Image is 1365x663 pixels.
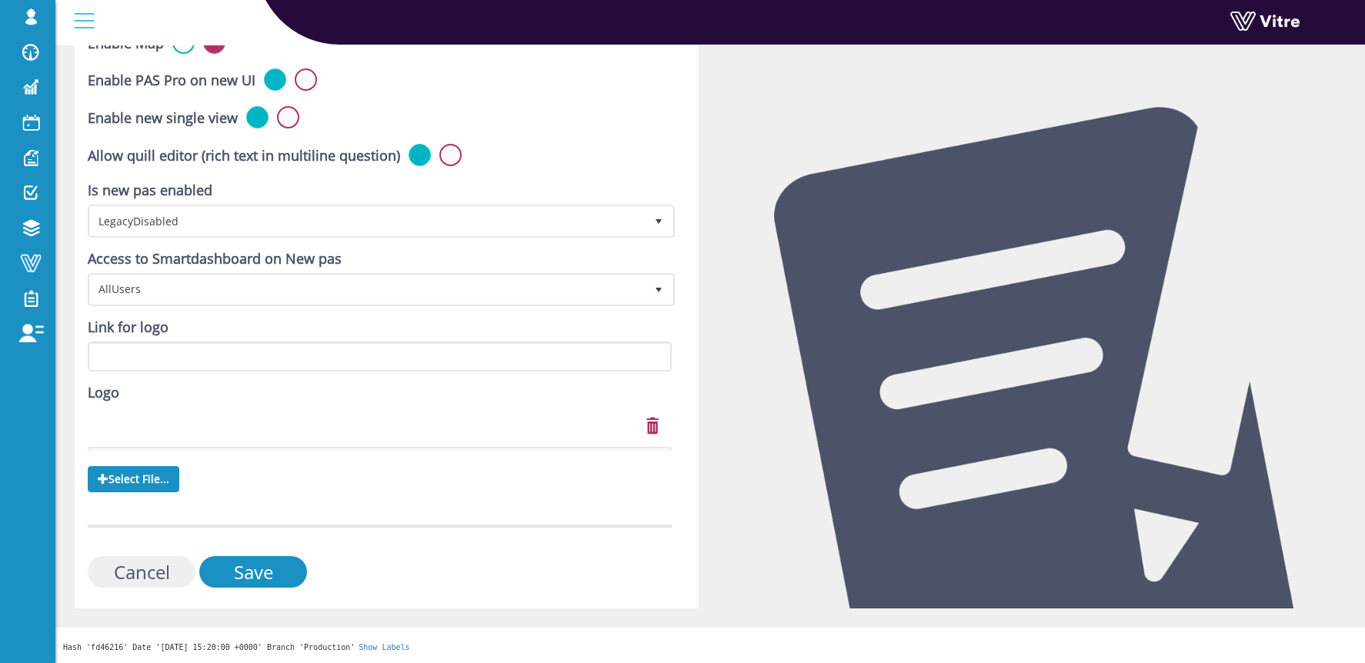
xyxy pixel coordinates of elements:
label: Enable new single view [88,108,238,128]
span: Hash 'fd46216' Date '[DATE] 15:20:00 +0000' Branch 'Production' [63,643,355,651]
input: Cancel [88,556,195,588]
span: Select File... [88,466,179,492]
label: Enable PAS Pro on new UI [88,71,255,91]
label: Is new pas enabled [88,181,212,201]
span: select [645,207,672,235]
label: Link for logo [88,318,169,338]
label: Logo [88,383,119,403]
span: AllUsers [90,275,645,303]
span: LegacyDisabled [90,207,645,235]
input: Save [199,556,307,588]
a: Show Labels [359,643,409,651]
label: Allow quill editor (rich text in multiline question) [88,146,400,166]
label: Access to Smartdashboard on New pas [88,249,342,269]
span: select [645,275,672,303]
